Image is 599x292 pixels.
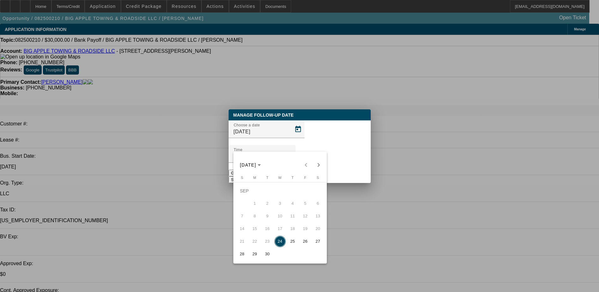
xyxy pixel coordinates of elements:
span: W [278,176,281,179]
span: 27 [312,236,324,247]
button: September 27, 2025 [312,235,324,248]
button: September 13, 2025 [312,210,324,222]
span: 14 [237,223,248,234]
span: F [304,176,306,179]
button: September 17, 2025 [274,222,286,235]
span: 11 [287,210,298,222]
button: Choose month and year [237,159,264,171]
span: [DATE] [240,162,256,167]
button: September 20, 2025 [312,222,324,235]
span: S [317,176,319,179]
span: 8 [249,210,261,222]
span: 17 [274,223,286,234]
span: 3 [274,198,286,209]
span: S [241,176,243,179]
span: 13 [312,210,324,222]
button: September 30, 2025 [261,248,274,260]
button: September 10, 2025 [274,210,286,222]
span: 28 [237,248,248,260]
button: September 26, 2025 [299,235,312,248]
span: 10 [274,210,286,222]
button: Next month [312,159,325,171]
button: September 21, 2025 [236,235,249,248]
span: T [266,176,268,179]
span: 6 [312,198,324,209]
span: M [253,176,256,179]
span: 30 [262,248,273,260]
button: September 7, 2025 [236,210,249,222]
button: September 19, 2025 [299,222,312,235]
button: September 23, 2025 [261,235,274,248]
button: September 29, 2025 [249,248,261,260]
button: September 3, 2025 [274,197,286,210]
button: September 2, 2025 [261,197,274,210]
span: 22 [249,236,261,247]
button: September 12, 2025 [299,210,312,222]
span: 16 [262,223,273,234]
td: SEP [236,185,324,197]
button: September 24, 2025 [274,235,286,248]
button: September 8, 2025 [249,210,261,222]
button: September 25, 2025 [286,235,299,248]
span: 18 [287,223,298,234]
span: 2 [262,198,273,209]
span: 5 [300,198,311,209]
span: 20 [312,223,324,234]
span: 19 [300,223,311,234]
span: 15 [249,223,261,234]
button: September 22, 2025 [249,235,261,248]
span: 23 [262,236,273,247]
button: September 6, 2025 [312,197,324,210]
button: September 5, 2025 [299,197,312,210]
button: September 28, 2025 [236,248,249,260]
span: 12 [300,210,311,222]
span: T [291,176,294,179]
span: 29 [249,248,261,260]
span: 1 [249,198,261,209]
span: 25 [287,236,298,247]
button: September 14, 2025 [236,222,249,235]
span: 7 [237,210,248,222]
button: September 11, 2025 [286,210,299,222]
button: September 18, 2025 [286,222,299,235]
span: 24 [274,236,286,247]
button: September 9, 2025 [261,210,274,222]
button: September 16, 2025 [261,222,274,235]
span: 9 [262,210,273,222]
span: 4 [287,198,298,209]
button: September 4, 2025 [286,197,299,210]
span: 21 [237,236,248,247]
button: September 15, 2025 [249,222,261,235]
button: September 1, 2025 [249,197,261,210]
span: 26 [300,236,311,247]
